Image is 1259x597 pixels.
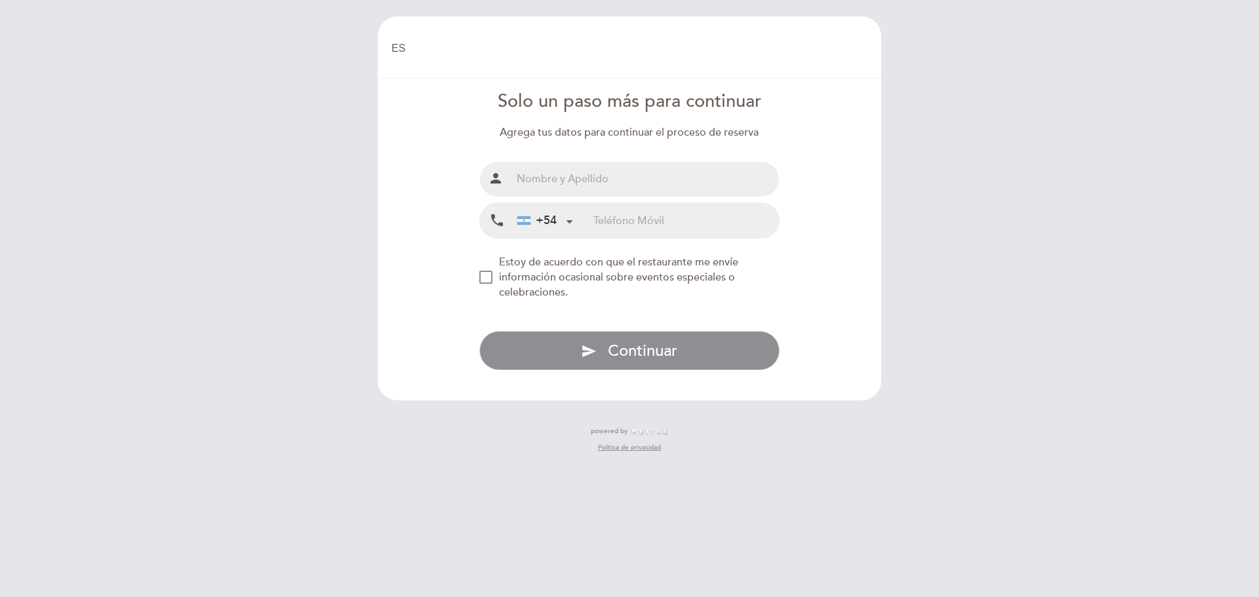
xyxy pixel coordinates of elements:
i: local_phone [489,212,505,229]
input: Nombre y Apellido [511,162,780,197]
input: Teléfono Móvil [593,203,779,238]
div: Solo un paso más para continuar [479,89,780,115]
div: Agrega tus datos para continuar el proceso de reserva [479,125,780,140]
span: Continuar [608,341,677,360]
span: powered by [591,427,628,436]
div: +54 [517,212,557,229]
i: person [488,170,504,186]
i: send [581,343,597,359]
button: send Continuar [479,331,780,370]
a: Política de privacidad [598,443,661,452]
div: Argentina: +54 [512,204,578,237]
span: Estoy de acuerdo con que el restaurante me envíe información ocasional sobre eventos especiales o... [499,256,738,299]
md-checkbox: NEW_MODAL_AGREE_RESTAURANT_SEND_OCCASIONAL_INFO [479,255,780,300]
a: powered by [591,427,668,436]
img: MEITRE [631,429,668,435]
